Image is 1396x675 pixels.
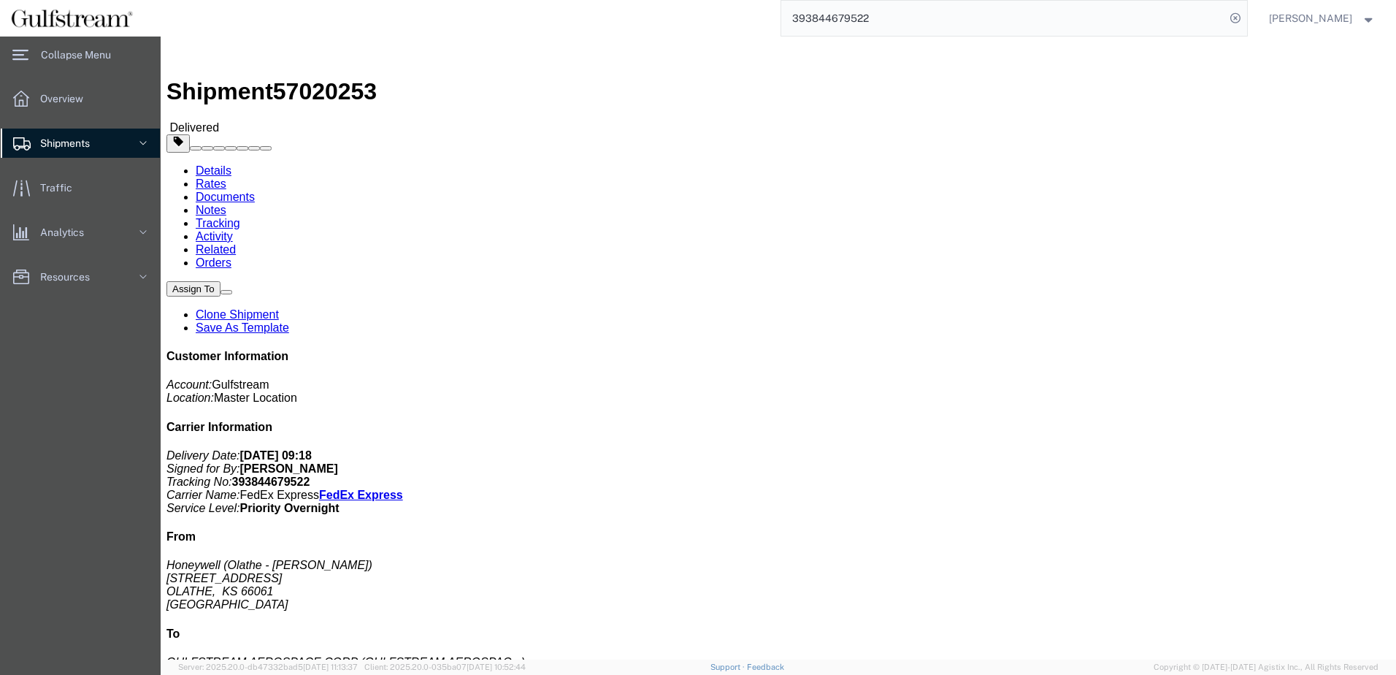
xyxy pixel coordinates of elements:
span: Analytics [40,218,94,247]
span: Collapse Menu [41,40,121,69]
span: Client: 2025.20.0-035ba07 [364,663,526,671]
img: logo [10,7,134,29]
span: Overview [40,84,93,113]
a: Resources [1,262,160,291]
span: Copyright © [DATE]-[DATE] Agistix Inc., All Rights Reserved [1154,661,1378,674]
a: Feedback [747,663,784,671]
span: Shipments [40,129,100,158]
iframe: FS Legacy Container [161,37,1396,660]
a: Analytics [1,218,160,247]
a: Shipments [1,129,160,158]
span: Resources [40,262,100,291]
button: [PERSON_NAME] [1268,9,1376,27]
span: Traffic [40,173,83,202]
span: [DATE] 11:13:37 [303,663,358,671]
a: Overview [1,84,160,113]
input: Search for shipment number, reference number [781,1,1225,36]
span: Chase Cameron [1269,10,1352,26]
span: [DATE] 10:52:44 [467,663,526,671]
span: Server: 2025.20.0-db47332bad5 [178,663,358,671]
a: Traffic [1,173,160,202]
a: Support [710,663,747,671]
